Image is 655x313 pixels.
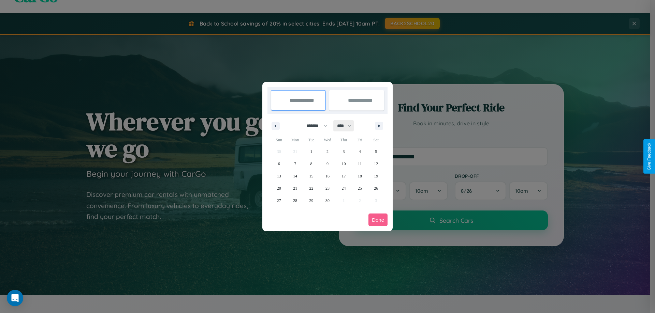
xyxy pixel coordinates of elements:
button: 3 [336,145,352,158]
button: 20 [271,182,287,194]
button: 11 [352,158,368,170]
span: 7 [294,158,296,170]
button: 30 [319,194,335,207]
span: 21 [293,182,297,194]
button: 18 [352,170,368,182]
span: 12 [374,158,378,170]
button: 25 [352,182,368,194]
span: 11 [358,158,362,170]
span: 2 [326,145,329,158]
span: 26 [374,182,378,194]
button: 24 [336,182,352,194]
button: 2 [319,145,335,158]
button: 10 [336,158,352,170]
span: 30 [325,194,330,207]
button: 21 [287,182,303,194]
span: 10 [341,158,346,170]
span: Fri [352,135,368,145]
span: 5 [375,145,377,158]
button: 28 [287,194,303,207]
span: 22 [309,182,314,194]
button: 29 [303,194,319,207]
span: 13 [277,170,281,182]
button: 19 [368,170,384,182]
button: 9 [319,158,335,170]
span: 23 [325,182,330,194]
span: 1 [310,145,312,158]
span: Mon [287,135,303,145]
span: 25 [358,182,362,194]
span: 24 [341,182,346,194]
span: 9 [326,158,329,170]
button: Done [368,214,388,226]
button: 22 [303,182,319,194]
span: Sun [271,135,287,145]
button: 15 [303,170,319,182]
button: 16 [319,170,335,182]
span: 6 [278,158,280,170]
button: 4 [352,145,368,158]
button: 7 [287,158,303,170]
button: 8 [303,158,319,170]
button: 13 [271,170,287,182]
button: 1 [303,145,319,158]
span: 4 [359,145,361,158]
button: 26 [368,182,384,194]
div: Give Feedback [647,143,652,170]
button: 17 [336,170,352,182]
span: 28 [293,194,297,207]
span: 14 [293,170,297,182]
span: 3 [343,145,345,158]
span: Wed [319,135,335,145]
button: 27 [271,194,287,207]
span: 16 [325,170,330,182]
span: 15 [309,170,314,182]
button: 12 [368,158,384,170]
div: Open Intercom Messenger [7,290,23,306]
span: Tue [303,135,319,145]
span: Thu [336,135,352,145]
span: 19 [374,170,378,182]
span: Sat [368,135,384,145]
span: 20 [277,182,281,194]
button: 6 [271,158,287,170]
span: 8 [310,158,312,170]
button: 5 [368,145,384,158]
button: 23 [319,182,335,194]
button: 14 [287,170,303,182]
span: 29 [309,194,314,207]
span: 17 [341,170,346,182]
span: 18 [358,170,362,182]
span: 27 [277,194,281,207]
